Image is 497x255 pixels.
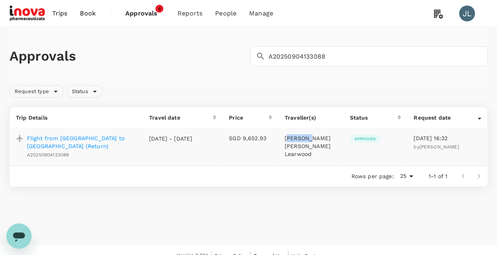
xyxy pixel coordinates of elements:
[67,88,93,95] span: Status
[419,144,459,150] span: [PERSON_NAME]
[350,114,397,122] div: Status
[52,9,68,18] span: Trips
[229,134,272,142] p: SGD 9,652.93
[155,5,163,13] span: 6
[268,46,488,66] input: Search by travellers, trips, or destination
[9,5,46,22] img: iNova Pharmaceuticals
[351,172,393,180] p: Rows per page:
[397,170,416,182] div: 25
[215,9,236,18] span: People
[125,9,165,18] span: Approvals
[6,223,32,249] iframe: Button to launch messaging window
[414,144,459,150] span: by
[9,48,247,65] h1: Approvals
[285,134,337,158] p: [PERSON_NAME] [PERSON_NAME] Learwood
[10,88,54,95] span: Request type
[149,114,213,122] div: Travel date
[459,6,475,21] div: JL
[414,114,478,122] div: Request date
[249,9,273,18] span: Manage
[285,114,337,122] p: Traveller(s)
[67,85,103,98] div: Status
[414,134,481,142] p: [DATE] 16:32
[80,9,96,18] span: Book
[9,85,64,98] div: Request type
[429,172,447,180] p: 1–1 of 1
[178,9,202,18] span: Reports
[229,114,268,122] div: Price
[16,114,136,122] p: Trip Details
[350,136,380,142] span: Approved
[27,152,69,158] span: A20250904133088
[27,134,136,150] a: Flight from [GEOGRAPHIC_DATA] to [GEOGRAPHIC_DATA] (Return)
[149,135,193,143] p: [DATE] - [DATE]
